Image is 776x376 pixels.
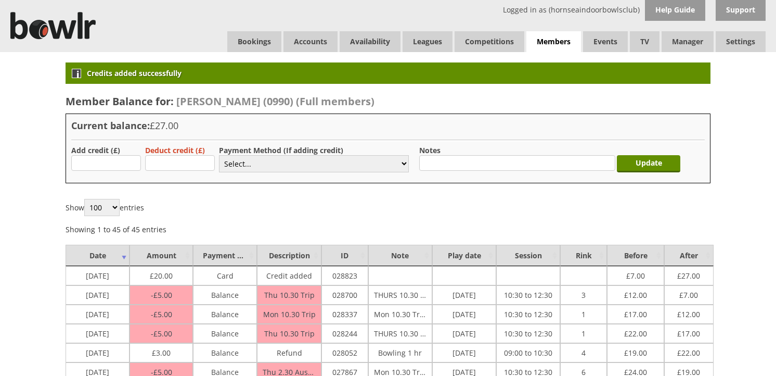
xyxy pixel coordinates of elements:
[496,285,560,305] td: 10:30 to 12:30
[368,324,432,343] td: THURS 10.30 TRIPLES
[257,305,321,324] td: Mon 10.30 Trip
[560,305,607,324] td: 1
[679,287,698,300] span: 7.00
[321,324,368,343] td: 028244
[560,285,607,305] td: 3
[368,245,432,266] td: Note : activate to sort column ascending
[283,31,338,52] span: Accounts
[321,285,368,305] td: 028700
[66,62,710,84] div: Credits added successfully
[432,343,496,362] td: [DATE]
[496,305,560,324] td: 10:30 to 12:30
[432,245,496,266] td: Play date : activate to sort column ascending
[677,307,700,319] span: 12.00
[340,31,400,52] a: Availability
[84,199,120,216] select: Showentries
[193,285,257,305] td: Balance
[176,94,374,108] span: [PERSON_NAME] (0990) (Full members)
[664,245,714,266] td: After : activate to sort column ascending
[66,305,130,324] td: [DATE]
[321,266,368,285] td: 028823
[630,31,659,52] span: TV
[368,285,432,305] td: THURS 10.30 TRIPLES
[560,343,607,362] td: 4
[526,31,581,53] span: Members
[624,326,647,339] span: 22.00
[432,285,496,305] td: [DATE]
[455,31,524,52] a: Competitions
[368,305,432,324] td: Mon 10.30 Triples
[71,119,705,132] h3: Current balance:
[227,31,281,52] a: Bookings
[677,345,700,358] span: 22.00
[257,266,321,285] td: Credit added
[151,309,172,319] span: 5.00
[432,305,496,324] td: [DATE]
[150,119,178,132] span: £27.00
[677,268,700,281] span: 27.00
[624,307,647,319] span: 17.00
[321,245,368,266] td: ID : activate to sort column ascending
[66,324,130,343] td: [DATE]
[677,326,700,339] span: 17.00
[321,305,368,324] td: 028337
[496,343,560,362] td: 09:00 to 10:30
[66,219,166,234] div: Showing 1 to 45 of 45 entries
[145,145,205,155] label: Deduct credit (£)
[66,245,130,266] td: Date : activate to sort column ascending
[66,94,710,108] h2: Member Balance for:
[716,31,766,52] span: Settings
[257,324,321,343] td: Thu 10.30 Trip
[560,245,607,266] td: Rink : activate to sort column ascending
[617,155,680,172] input: Update
[624,287,647,300] span: 12.00
[193,245,257,266] td: Payment Method : activate to sort column ascending
[150,268,173,281] span: 20.00
[257,343,321,362] td: Refund
[368,343,432,362] td: Bowling 1 hr
[583,31,628,52] a: Events
[662,31,714,52] span: Manager
[66,343,130,362] td: [DATE]
[496,324,560,343] td: 10:30 to 12:30
[624,345,647,358] span: 19.00
[626,268,645,281] span: 7.00
[151,329,172,339] span: 5.00
[321,343,368,362] td: 028052
[66,266,130,285] td: [DATE]
[496,245,560,266] td: Session : activate to sort column ascending
[193,305,257,324] td: Balance
[607,245,664,266] td: Before : activate to sort column ascending
[66,203,144,212] label: Show entries
[403,31,452,52] a: Leagues
[71,145,120,155] label: Add credit (£)
[130,245,193,266] td: Amount : activate to sort column ascending
[193,343,257,362] td: Balance
[193,266,257,285] td: Card
[419,145,441,155] label: Notes
[257,245,321,266] td: Description : activate to sort column ascending
[66,285,130,305] td: [DATE]
[152,345,171,358] span: 3.00
[174,94,374,108] a: [PERSON_NAME] (0990) (Full members)
[151,290,172,300] span: 5.00
[257,285,321,305] td: Thu 10.30 Trip
[193,324,257,343] td: Balance
[560,324,607,343] td: 1
[432,324,496,343] td: [DATE]
[219,145,343,155] label: Payment Method (If adding credit)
